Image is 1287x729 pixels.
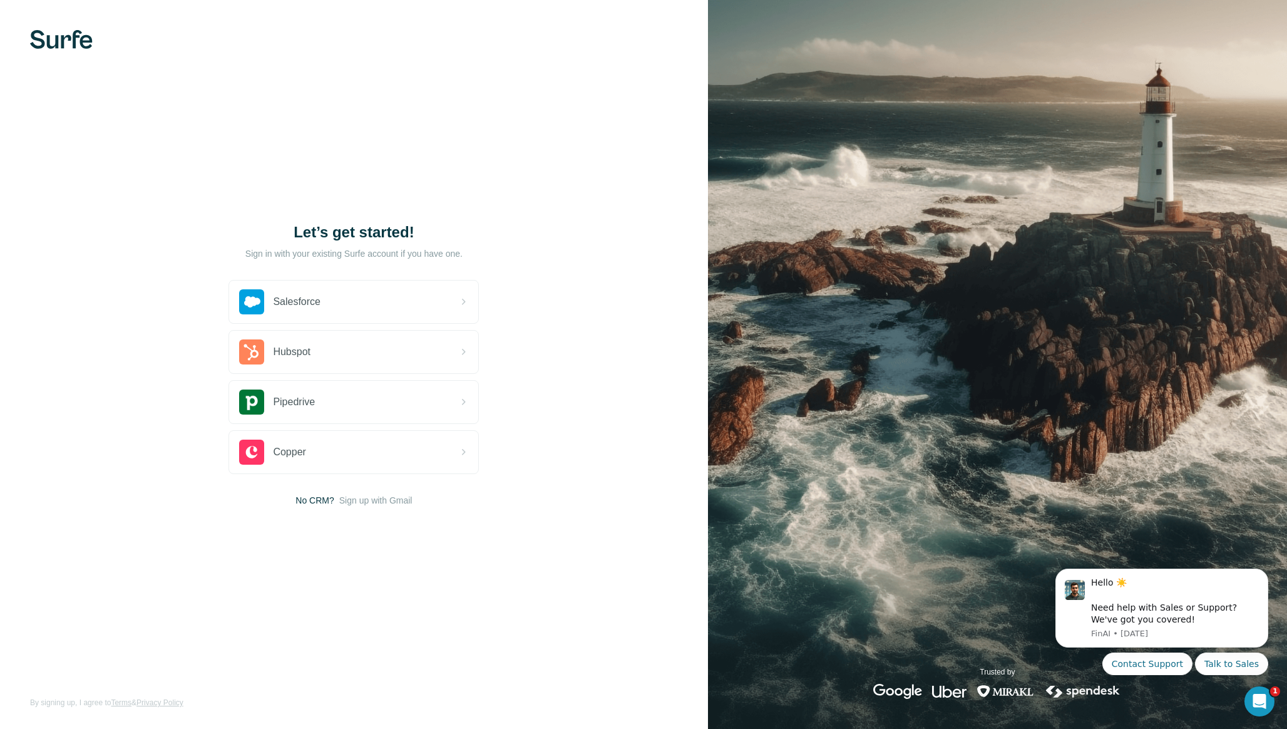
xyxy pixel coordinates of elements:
[111,698,131,707] a: Terms
[245,247,463,260] p: Sign in with your existing Surfe account if you have one.
[295,494,334,507] span: No CRM?
[873,684,922,699] img: google's logo
[273,445,305,460] span: Copper
[1270,686,1280,696] span: 1
[239,390,264,415] img: pipedrive's logo
[932,684,967,699] img: uber's logo
[30,30,93,49] img: Surfe's logo
[1244,686,1274,716] iframe: Intercom live chat
[339,494,413,507] button: Sign up with Gmail
[136,698,183,707] a: Privacy Policy
[239,339,264,364] img: hubspot's logo
[977,684,1034,699] img: mirakl's logo
[273,395,315,410] span: Pipedrive
[980,666,1015,678] p: Trusted by
[228,222,479,242] h1: Let’s get started!
[30,697,183,708] span: By signing up, I agree to &
[239,289,264,314] img: salesforce's logo
[273,344,310,359] span: Hubspot
[273,294,320,309] span: Salesforce
[239,440,264,465] img: copper's logo
[1037,553,1287,723] iframe: Intercom notifications message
